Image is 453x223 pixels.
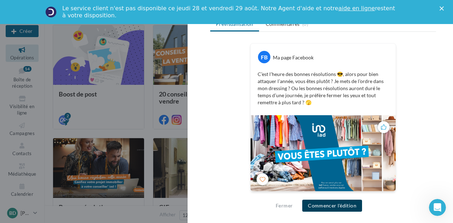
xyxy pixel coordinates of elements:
[62,5,396,19] div: Le service client n'est pas disponible ce jeudi 28 et vendredi 29 août. Notre Agent d'aide et not...
[338,5,375,12] a: aide en ligne
[266,20,300,28] span: Commentaires
[429,199,446,216] iframe: Intercom live chat
[45,6,57,18] img: Profile image for Service-Client
[302,21,308,27] span: (0)
[273,54,314,61] div: Ma page Facebook
[258,71,389,106] p: C’est l’heure des bonnes résolutions 😎, alors pour bien attaquer l’année, vous êtes plutôt ? Je m...
[258,51,270,63] div: FB
[440,6,447,11] div: Fermer
[250,192,396,201] div: La prévisualisation est non-contractuelle
[273,201,296,210] button: Fermer
[302,200,362,212] button: Commencer l'édition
